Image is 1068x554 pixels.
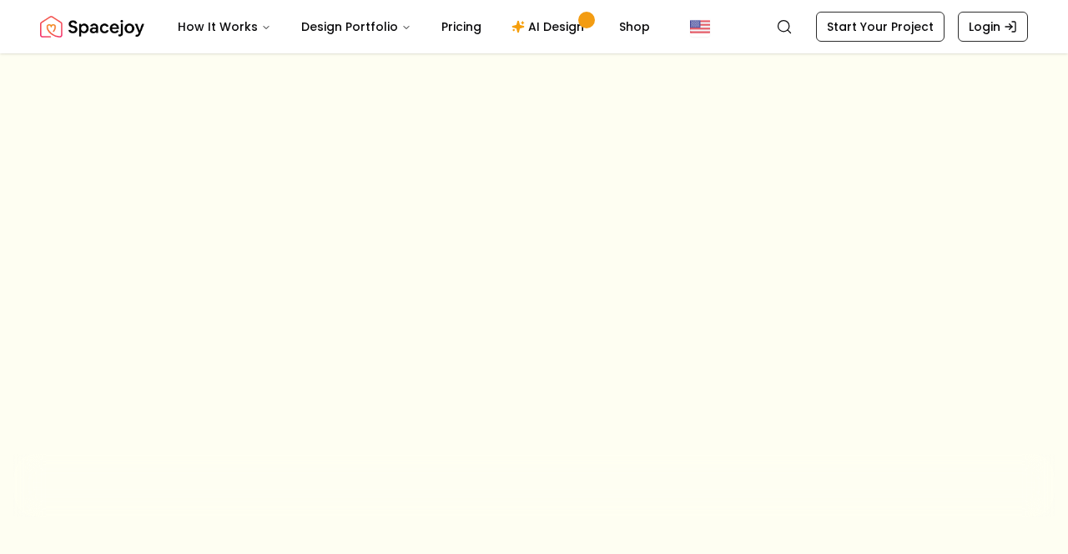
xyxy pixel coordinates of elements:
button: How It Works [164,10,285,43]
nav: Main [164,10,663,43]
a: Pricing [428,10,495,43]
a: Spacejoy [40,10,144,43]
a: Shop [606,10,663,43]
a: Start Your Project [816,12,945,42]
img: Spacejoy Logo [40,10,144,43]
img: United States [690,17,710,37]
a: AI Design [498,10,602,43]
button: Design Portfolio [288,10,425,43]
a: Login [958,12,1028,42]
